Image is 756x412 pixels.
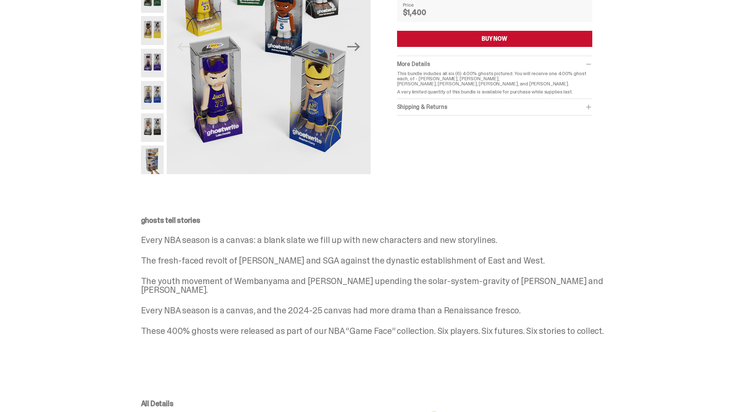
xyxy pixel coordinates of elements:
p: These 400% ghosts were released as part of our NBA “Game Face” collection. Six players. Six futur... [141,327,610,335]
p: This bundle includes all six (6) 400% ghosts pictured. You will receive one 400% ghost each, of -... [397,71,592,86]
button: Next [346,39,362,55]
dt: Price [403,2,440,7]
p: The fresh-faced revolt of [PERSON_NAME] and SGA against the dynastic establishment of East and West. [141,256,610,265]
p: A very limited quantity of this bundle is available for purchase while supplies last. [397,89,592,94]
p: Every NBA season is a canvas: a blank slate we fill up with new characters and new storylines. [141,236,610,244]
img: NBA-400-HG-Luka.png [141,49,164,77]
img: NBA-400-HG-Scale.png [141,146,164,174]
p: Every NBA season is a canvas, and the 2024-25 canvas had more drama than a Renaissance fresco. [141,306,610,315]
div: BUY NOW [482,36,507,42]
p: All Details [141,400,258,407]
span: More Details [397,60,430,68]
img: NBA-400-HG-Wemby.png [141,113,164,142]
p: The youth movement of Wembanyama and [PERSON_NAME] upending the solar-system-gravity of [PERSON_N... [141,277,610,294]
div: Shipping & Returns [397,103,592,111]
p: ghosts tell stories [141,217,610,224]
img: NBA-400-HG%20Bron.png [141,16,164,45]
img: NBA-400-HG-Steph.png [141,81,164,110]
dd: $1,400 [403,9,440,16]
button: BUY NOW [397,31,592,47]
